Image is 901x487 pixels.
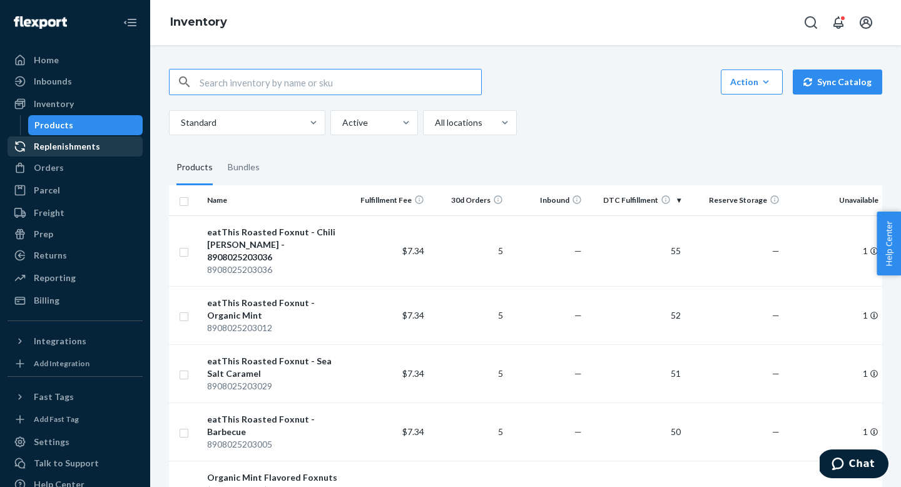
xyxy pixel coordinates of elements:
span: $7.34 [402,368,424,379]
div: Action [730,76,773,88]
div: Inventory [34,98,74,110]
input: Active [341,116,342,129]
div: Replenishments [34,140,100,153]
div: Billing [34,294,59,307]
a: Settings [8,432,143,452]
div: Add Integration [34,358,89,369]
td: 55 [587,215,686,286]
div: Settings [34,436,69,448]
th: 30d Orders [429,185,508,215]
div: 8908025203005 [207,438,345,451]
a: Inventory [170,15,227,29]
span: $7.34 [402,310,424,320]
button: Help Center [877,212,901,275]
a: Add Integration [8,356,143,371]
td: 52 [587,286,686,344]
button: Sync Catalog [793,69,882,95]
td: 51 [587,344,686,402]
th: Unavailable [785,185,883,215]
a: Add Fast Tag [8,412,143,427]
div: Products [176,150,213,185]
a: Home [8,50,143,70]
button: Integrations [8,331,143,351]
div: 8908025203036 [207,264,345,276]
td: 5 [429,286,508,344]
td: 5 [429,344,508,402]
td: 50 [587,402,686,461]
a: Freight [8,203,143,223]
a: Inbounds [8,71,143,91]
img: Flexport logo [14,16,67,29]
a: Parcel [8,180,143,200]
div: Products [34,119,73,131]
input: Search inventory by name or sku [200,69,481,95]
div: Prep [34,228,53,240]
button: Open Search Box [798,10,823,35]
span: — [772,310,780,320]
div: Inbounds [34,75,72,88]
span: $7.34 [402,245,424,256]
span: — [574,245,582,256]
div: Integrations [34,335,86,347]
span: — [772,426,780,437]
div: eatThis Roasted Foxnut - Barbecue [207,413,345,438]
button: Action [721,69,783,95]
a: Prep [8,224,143,244]
span: $7.34 [402,426,424,437]
a: Replenishments [8,136,143,156]
div: eatThis Roasted Foxnut - Sea Salt Caramel [207,355,345,380]
div: Parcel [34,184,60,197]
td: 5 [429,402,508,461]
span: — [772,245,780,256]
button: Talk to Support [8,453,143,473]
a: Reporting [8,268,143,288]
div: 8908025203012 [207,322,345,334]
button: Fast Tags [8,387,143,407]
th: Inbound [508,185,587,215]
td: 5 [429,215,508,286]
th: Name [202,185,350,215]
button: Open account menu [853,10,878,35]
div: Returns [34,249,67,262]
iframe: Opens a widget where you can chat to one of our agents [820,449,888,481]
div: Add Fast Tag [34,414,79,424]
th: Reserve Storage [686,185,785,215]
div: Bundles [228,150,260,185]
td: 1 [785,344,883,402]
a: Products [28,115,143,135]
td: 1 [785,215,883,286]
input: Standard [180,116,181,129]
div: Reporting [34,272,76,284]
input: All locations [434,116,435,129]
a: Returns [8,245,143,265]
button: Close Navigation [118,10,143,35]
div: Orders [34,161,64,174]
div: eatThis Roasted Foxnut - Chili [PERSON_NAME] - 8908025203036 [207,226,345,264]
span: — [574,426,582,437]
span: — [574,310,582,320]
button: Open notifications [826,10,851,35]
th: Fulfillment Fee [350,185,429,215]
ol: breadcrumbs [160,4,237,41]
td: 1 [785,286,883,344]
span: — [574,368,582,379]
span: — [772,368,780,379]
div: Home [34,54,59,66]
a: Inventory [8,94,143,114]
div: 8908025203029 [207,380,345,392]
th: DTC Fulfillment [587,185,686,215]
div: eatThis Roasted Foxnut - Organic Mint [207,297,345,322]
div: Freight [34,207,64,219]
div: Fast Tags [34,391,74,403]
a: Orders [8,158,143,178]
td: 1 [785,402,883,461]
div: Talk to Support [34,457,99,469]
a: Billing [8,290,143,310]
